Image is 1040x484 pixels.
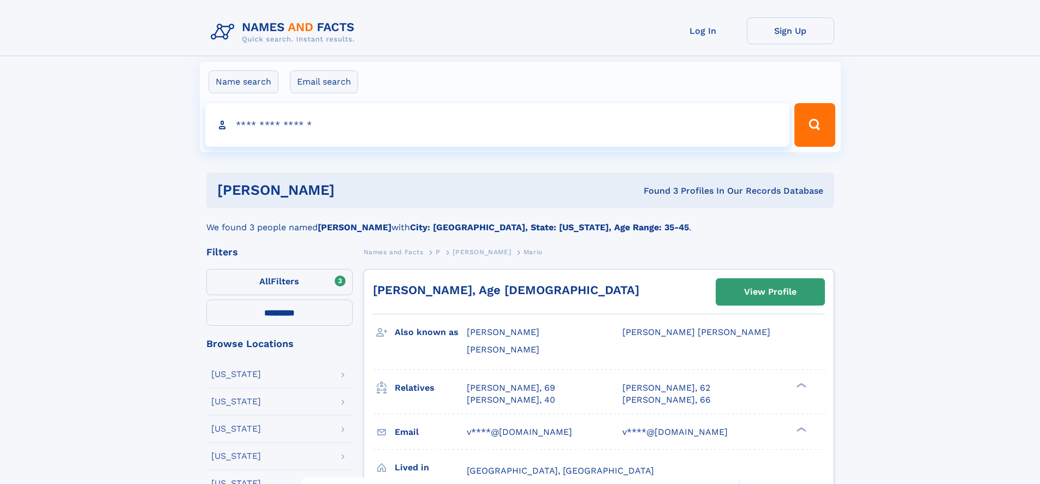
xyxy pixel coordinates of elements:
label: Filters [206,269,353,295]
a: View Profile [716,279,824,305]
a: [PERSON_NAME], 66 [622,394,711,406]
a: [PERSON_NAME], Age [DEMOGRAPHIC_DATA] [373,283,639,297]
a: [PERSON_NAME], 40 [467,394,555,406]
h1: [PERSON_NAME] [217,183,489,197]
a: P [436,245,441,259]
div: [US_STATE] [211,370,261,379]
a: Log In [659,17,747,44]
span: P [436,248,441,256]
button: Search Button [794,103,835,147]
div: [US_STATE] [211,425,261,433]
h3: Also known as [395,323,467,342]
img: Logo Names and Facts [206,17,364,47]
a: [PERSON_NAME], 69 [467,382,555,394]
div: Filters [206,247,353,257]
h3: Lived in [395,458,467,477]
a: Names and Facts [364,245,424,259]
span: [PERSON_NAME] [PERSON_NAME] [622,327,770,337]
span: [GEOGRAPHIC_DATA], [GEOGRAPHIC_DATA] [467,465,654,476]
div: ❯ [794,426,807,433]
h3: Email [395,423,467,441]
b: City: [GEOGRAPHIC_DATA], State: [US_STATE], Age Range: 35-45 [410,222,689,232]
span: All [259,276,271,286]
div: [US_STATE] [211,397,261,406]
a: Sign Up [747,17,834,44]
a: [PERSON_NAME] [453,245,511,259]
span: Mario [524,248,543,256]
label: Name search [209,70,278,93]
label: Email search [290,70,358,93]
div: View Profile [744,279,797,304]
div: ❯ [794,381,807,389]
input: search input [205,103,790,147]
b: [PERSON_NAME] [318,222,391,232]
span: [PERSON_NAME] [453,248,511,256]
h3: Relatives [395,379,467,397]
div: [US_STATE] [211,452,261,461]
div: Found 3 Profiles In Our Records Database [489,185,823,197]
span: [PERSON_NAME] [467,344,539,355]
div: We found 3 people named with . [206,208,834,234]
a: [PERSON_NAME], 62 [622,382,710,394]
span: [PERSON_NAME] [467,327,539,337]
div: Browse Locations [206,339,353,349]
